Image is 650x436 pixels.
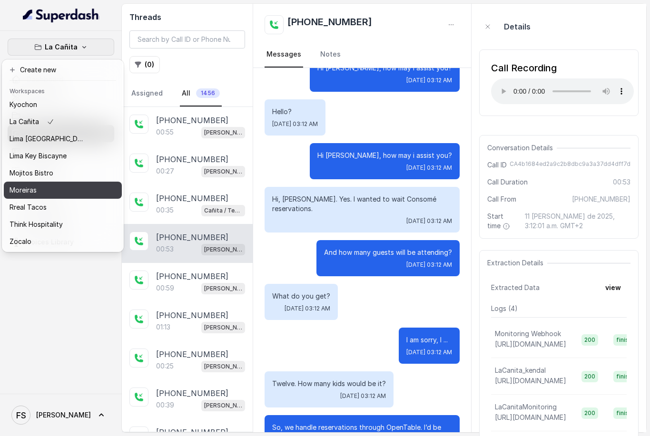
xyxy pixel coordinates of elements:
button: Create new [4,61,122,78]
p: Lima [GEOGRAPHIC_DATA] [10,133,86,145]
p: Kyochon [10,99,37,110]
p: Think Hospitality [10,219,63,230]
p: La Cañita [10,116,39,127]
p: Lima Key Biscayne [10,150,67,162]
div: La Cañita [2,59,124,252]
button: La Cañita [8,39,114,56]
p: La Cañita [45,41,78,53]
p: Moreiras [10,184,37,196]
p: Mojitos Bistro [10,167,53,179]
p: Zocalo [10,236,31,247]
header: Workspaces [4,83,122,98]
p: Rreal Tacos [10,202,47,213]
